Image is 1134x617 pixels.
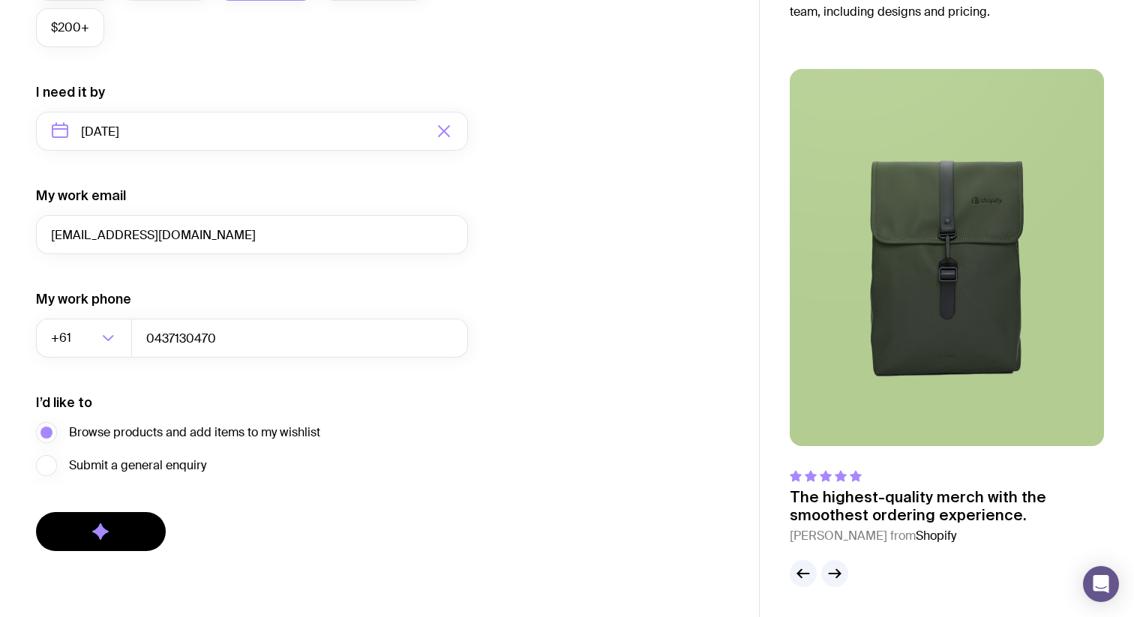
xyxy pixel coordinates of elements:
div: Open Intercom Messenger [1083,566,1119,602]
cite: [PERSON_NAME] from [790,527,1104,545]
span: Shopify [916,528,956,544]
label: My work phone [36,290,131,308]
span: +61 [51,319,74,358]
input: you@email.com [36,215,468,254]
input: Search for option [74,319,97,358]
label: I need it by [36,83,105,101]
span: Browse products and add items to my wishlist [69,424,320,442]
label: $200+ [36,8,104,47]
label: I’d like to [36,394,92,412]
input: 0400123456 [131,319,468,358]
span: Submit a general enquiry [69,457,206,475]
label: My work email [36,187,126,205]
input: Select a target date [36,112,468,151]
div: Search for option [36,319,132,358]
p: The highest-quality merch with the smoothest ordering experience. [790,488,1104,524]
